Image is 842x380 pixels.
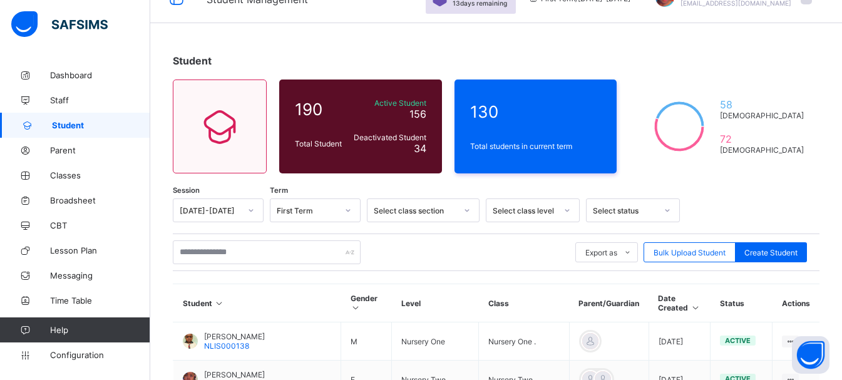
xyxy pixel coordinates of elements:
[654,248,726,257] span: Bulk Upload Student
[341,284,392,322] th: Gender
[720,133,804,145] span: 72
[585,248,617,257] span: Export as
[352,98,426,108] span: Active Student
[50,170,150,180] span: Classes
[180,206,240,215] div: [DATE]-[DATE]
[270,186,288,195] span: Term
[720,98,804,111] span: 58
[52,120,150,130] span: Student
[351,303,361,312] i: Sort in Ascending Order
[392,322,479,361] td: Nursery One
[593,206,657,215] div: Select status
[479,322,569,361] td: Nursery One .
[50,220,150,230] span: CBT
[690,303,701,312] i: Sort in Ascending Order
[214,299,225,308] i: Sort in Ascending Order
[470,102,602,121] span: 130
[744,248,798,257] span: Create Student
[341,322,392,361] td: M
[50,270,150,280] span: Messaging
[649,322,711,361] td: [DATE]
[173,284,341,322] th: Student
[720,111,804,120] span: [DEMOGRAPHIC_DATA]
[173,54,212,67] span: Student
[204,341,249,351] span: NLIS000138
[50,325,150,335] span: Help
[374,206,456,215] div: Select class section
[204,370,265,379] span: [PERSON_NAME]
[50,95,150,105] span: Staff
[204,332,265,341] span: [PERSON_NAME]
[50,195,150,205] span: Broadsheet
[773,284,819,322] th: Actions
[277,206,337,215] div: First Term
[50,245,150,255] span: Lesson Plan
[569,284,649,322] th: Parent/Guardian
[50,350,150,360] span: Configuration
[50,70,150,80] span: Dashboard
[725,336,751,345] span: active
[173,186,200,195] span: Session
[720,145,804,155] span: [DEMOGRAPHIC_DATA]
[792,336,829,374] button: Open asap
[292,136,349,151] div: Total Student
[295,100,346,119] span: 190
[11,11,108,38] img: safsims
[470,141,602,151] span: Total students in current term
[414,142,426,155] span: 34
[409,108,426,120] span: 156
[649,284,711,322] th: Date Created
[493,206,557,215] div: Select class level
[392,284,479,322] th: Level
[50,295,150,306] span: Time Table
[352,133,426,142] span: Deactivated Student
[50,145,150,155] span: Parent
[479,284,569,322] th: Class
[711,284,773,322] th: Status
